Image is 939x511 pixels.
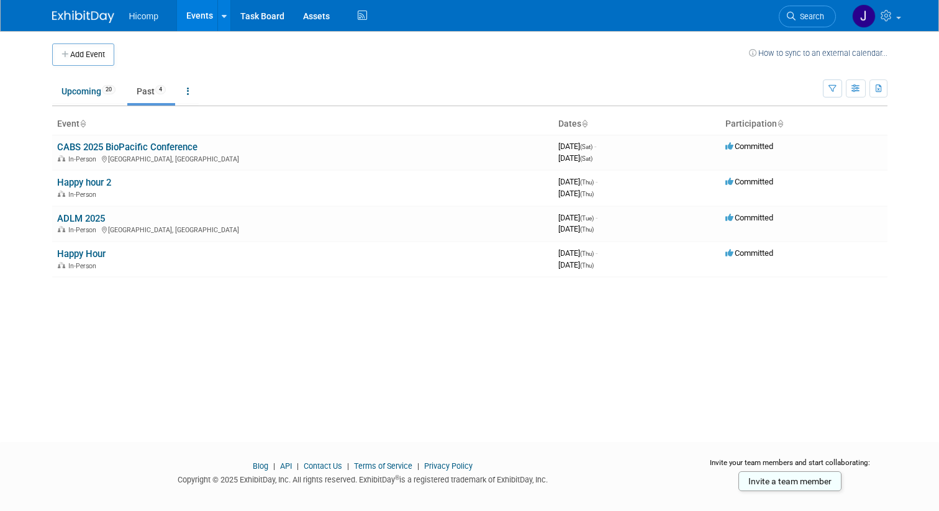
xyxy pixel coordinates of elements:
[580,143,592,150] span: (Sat)
[155,85,166,94] span: 4
[725,248,773,258] span: Committed
[558,177,597,186] span: [DATE]
[294,461,302,471] span: |
[558,153,592,163] span: [DATE]
[777,119,783,129] a: Sort by Participation Type
[129,11,158,21] span: Hicomp
[253,461,268,471] a: Blog
[558,224,594,233] span: [DATE]
[68,191,100,199] span: In-Person
[558,248,597,258] span: [DATE]
[102,85,116,94] span: 20
[58,262,65,268] img: In-Person Event
[52,471,674,486] div: Copyright © 2025 ExhibitDay, Inc. All rights reserved. ExhibitDay is a registered trademark of Ex...
[580,215,594,222] span: (Tue)
[68,155,100,163] span: In-Person
[280,461,292,471] a: API
[725,142,773,151] span: Committed
[68,262,100,270] span: In-Person
[720,114,887,135] th: Participation
[580,262,594,269] span: (Thu)
[344,461,352,471] span: |
[596,177,597,186] span: -
[424,461,473,471] a: Privacy Policy
[553,114,720,135] th: Dates
[270,461,278,471] span: |
[52,114,553,135] th: Event
[725,213,773,222] span: Committed
[558,142,596,151] span: [DATE]
[596,248,597,258] span: -
[594,142,596,151] span: -
[580,179,594,186] span: (Thu)
[79,119,86,129] a: Sort by Event Name
[558,189,594,198] span: [DATE]
[395,474,399,481] sup: ®
[58,226,65,232] img: In-Person Event
[52,11,114,23] img: ExhibitDay
[414,461,422,471] span: |
[580,226,594,233] span: (Thu)
[749,48,887,58] a: How to sync to an external calendar...
[52,79,125,103] a: Upcoming20
[57,213,105,224] a: ADLM 2025
[57,248,106,260] a: Happy Hour
[57,142,197,153] a: CABS 2025 BioPacific Conference
[58,155,65,161] img: In-Person Event
[57,224,548,234] div: [GEOGRAPHIC_DATA], [GEOGRAPHIC_DATA]
[852,4,876,28] img: Jing Chen
[779,6,836,27] a: Search
[354,461,412,471] a: Terms of Service
[58,191,65,197] img: In-Person Event
[580,155,592,162] span: (Sat)
[558,260,594,269] span: [DATE]
[796,12,824,21] span: Search
[52,43,114,66] button: Add Event
[725,177,773,186] span: Committed
[304,461,342,471] a: Contact Us
[68,226,100,234] span: In-Person
[596,213,597,222] span: -
[581,119,587,129] a: Sort by Start Date
[580,191,594,197] span: (Thu)
[558,213,597,222] span: [DATE]
[580,250,594,257] span: (Thu)
[57,153,548,163] div: [GEOGRAPHIC_DATA], [GEOGRAPHIC_DATA]
[692,458,887,476] div: Invite your team members and start collaborating:
[738,471,841,491] a: Invite a team member
[127,79,175,103] a: Past4
[57,177,111,188] a: Happy hour 2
